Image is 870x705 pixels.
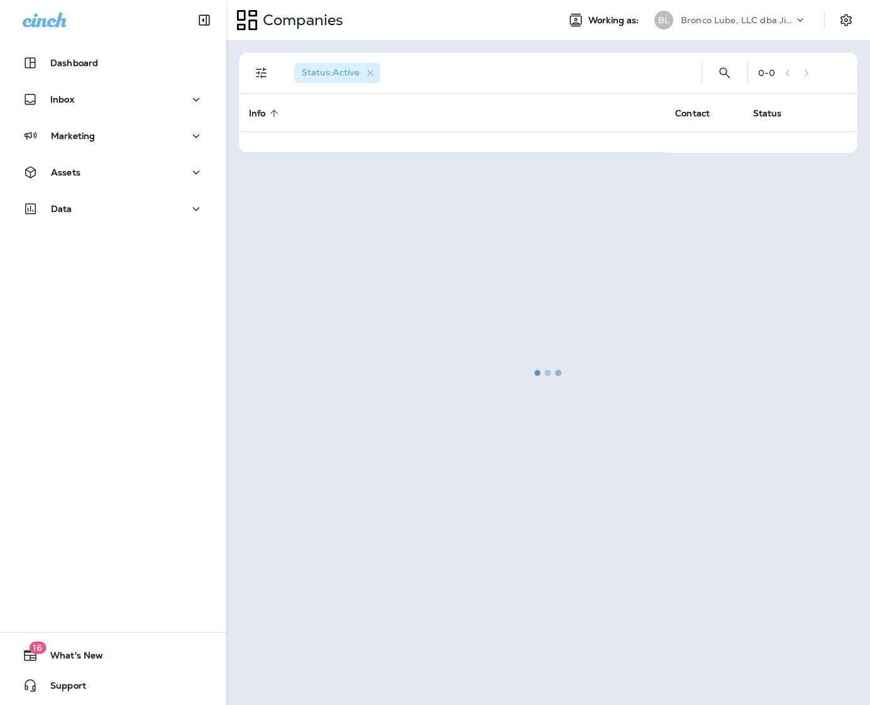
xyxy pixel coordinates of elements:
[13,643,214,668] button: 16What's New
[51,131,95,141] p: Marketing
[38,680,86,696] span: Support
[835,9,857,31] button: Settings
[187,8,222,33] button: Collapse Sidebar
[13,87,214,112] button: Inbox
[681,15,794,25] p: Bronco Lube, LLC dba Jiffy Lube
[13,160,214,185] button: Assets
[654,11,673,30] div: BL
[38,650,103,665] span: What's New
[51,167,80,177] p: Assets
[50,94,74,104] p: Inbox
[29,641,46,654] span: 16
[13,50,214,75] button: Dashboard
[258,11,343,30] p: Companies
[13,123,214,148] button: Marketing
[50,58,98,68] p: Dashboard
[13,673,214,698] button: Support
[588,15,642,26] span: Working as:
[13,196,214,221] button: Data
[51,204,72,214] p: Data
